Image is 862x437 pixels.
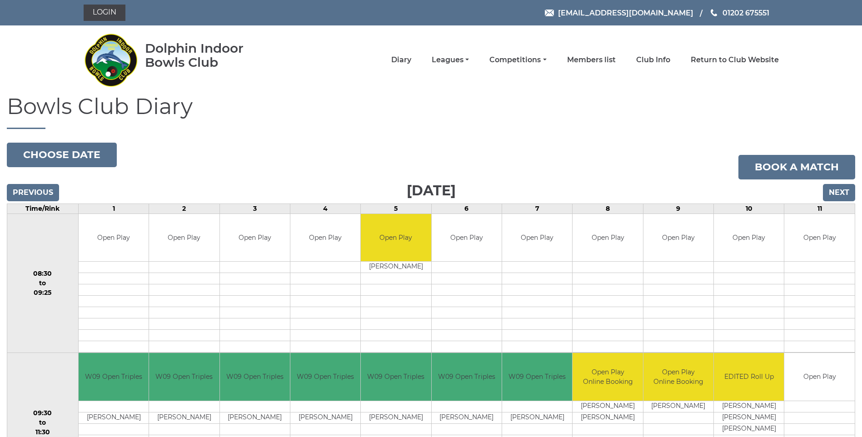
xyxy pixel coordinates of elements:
[220,412,290,423] td: [PERSON_NAME]
[709,7,769,19] a: Phone us 01202 675551
[489,55,546,65] a: Competitions
[361,412,431,423] td: [PERSON_NAME]
[7,94,855,129] h1: Bowls Club Diary
[432,214,502,262] td: Open Play
[738,155,855,179] a: Book a match
[545,10,554,16] img: Email
[219,204,290,214] td: 3
[573,353,643,401] td: Open Play Online Booking
[722,8,769,17] span: 01202 675551
[691,55,779,65] a: Return to Club Website
[290,353,360,401] td: W09 Open Triples
[220,353,290,401] td: W09 Open Triples
[502,353,572,401] td: W09 Open Triples
[84,5,125,21] a: Login
[714,412,784,423] td: [PERSON_NAME]
[361,214,431,262] td: Open Play
[823,184,855,201] input: Next
[84,28,138,92] img: Dolphin Indoor Bowls Club
[643,353,713,401] td: Open Play Online Booking
[643,214,713,262] td: Open Play
[573,214,643,262] td: Open Play
[290,412,360,423] td: [PERSON_NAME]
[545,7,693,19] a: Email [EMAIL_ADDRESS][DOMAIN_NAME]
[784,204,855,214] td: 11
[714,204,784,214] td: 10
[636,55,670,65] a: Club Info
[361,353,431,401] td: W09 Open Triples
[7,143,117,167] button: Choose date
[145,41,273,70] div: Dolphin Indoor Bowls Club
[7,204,79,214] td: Time/Rink
[391,55,411,65] a: Diary
[714,401,784,412] td: [PERSON_NAME]
[290,214,360,262] td: Open Play
[567,55,616,65] a: Members list
[432,412,502,423] td: [PERSON_NAME]
[79,412,149,423] td: [PERSON_NAME]
[7,214,79,353] td: 08:30 to 09:25
[149,412,219,423] td: [PERSON_NAME]
[432,353,502,401] td: W09 Open Triples
[573,204,643,214] td: 8
[784,214,855,262] td: Open Play
[714,214,784,262] td: Open Play
[78,204,149,214] td: 1
[714,423,784,435] td: [PERSON_NAME]
[432,55,469,65] a: Leagues
[220,214,290,262] td: Open Play
[711,9,717,16] img: Phone us
[502,214,572,262] td: Open Play
[431,204,502,214] td: 6
[79,353,149,401] td: W09 Open Triples
[290,204,360,214] td: 4
[361,262,431,273] td: [PERSON_NAME]
[149,353,219,401] td: W09 Open Triples
[643,401,713,412] td: [PERSON_NAME]
[79,214,149,262] td: Open Play
[361,204,431,214] td: 5
[784,353,855,401] td: Open Play
[149,204,219,214] td: 2
[7,184,59,201] input: Previous
[573,412,643,423] td: [PERSON_NAME]
[502,204,573,214] td: 7
[149,214,219,262] td: Open Play
[558,8,693,17] span: [EMAIL_ADDRESS][DOMAIN_NAME]
[714,353,784,401] td: EDITED Roll Up
[573,401,643,412] td: [PERSON_NAME]
[502,412,572,423] td: [PERSON_NAME]
[643,204,713,214] td: 9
